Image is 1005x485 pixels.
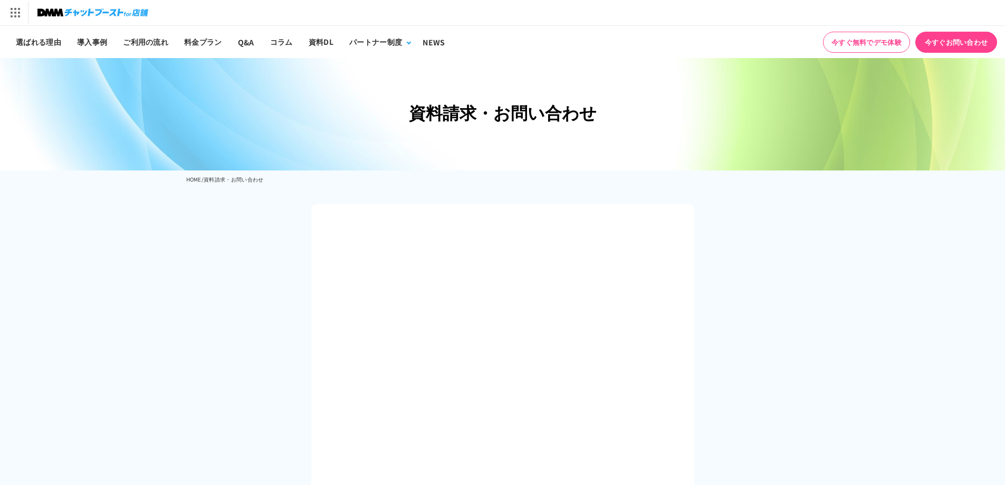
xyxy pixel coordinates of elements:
a: コラム [262,26,301,58]
a: 導入事例 [69,26,115,58]
a: HOME [186,175,202,183]
li: 資料請求・お問い合わせ [204,173,264,186]
h1: 資料請求・お問い合わせ [186,100,819,126]
a: 資料DL [301,26,341,58]
a: ご利用の流れ [115,26,176,58]
a: 選ばれる理由 [8,26,69,58]
a: 今すぐお問い合わせ [915,32,997,53]
a: 料金プラン [176,26,230,58]
a: 今すぐ無料でデモ体験 [823,32,910,53]
a: Q&A [230,26,262,58]
img: サービス [2,2,28,24]
li: / [202,173,204,186]
a: NEWS [415,26,453,58]
div: パートナー制度 [349,36,402,47]
img: チャットブーストfor店舗 [37,5,148,20]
